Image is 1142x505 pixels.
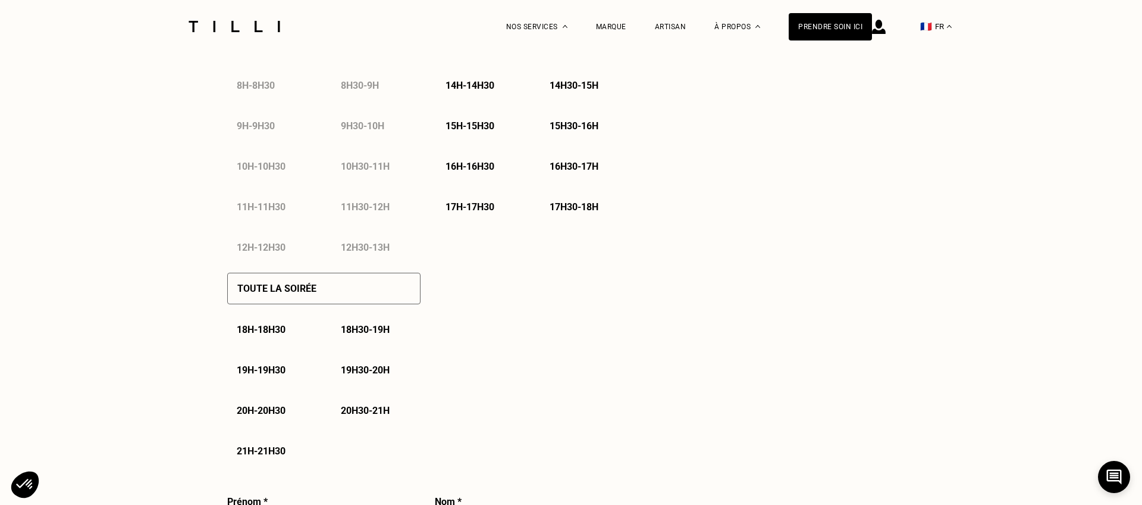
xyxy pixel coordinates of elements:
p: 18h30 - 19h [341,324,390,335]
img: Menu déroulant à propos [755,25,760,28]
p: Toute la soirée [237,283,316,294]
p: 18h - 18h30 [237,324,285,335]
p: 17h30 - 18h [550,201,598,213]
a: Marque [596,23,626,31]
p: 15h - 15h30 [445,120,494,132]
a: Artisan [655,23,686,31]
p: 20h - 20h30 [237,405,285,416]
p: 21h - 21h30 [237,445,285,457]
img: Menu déroulant [563,25,567,28]
p: 15h30 - 16h [550,120,598,132]
img: Logo du service de couturière Tilli [184,21,284,32]
p: 14h30 - 15h [550,80,598,91]
span: 🇫🇷 [920,21,932,32]
p: 16h - 16h30 [445,161,494,172]
p: 16h30 - 17h [550,161,598,172]
img: menu déroulant [947,25,952,28]
p: 17h - 17h30 [445,201,494,213]
p: 19h30 - 20h [341,364,390,376]
a: Prendre soin ici [789,13,872,40]
p: 14h - 14h30 [445,80,494,91]
img: icône connexion [872,20,886,34]
p: 19h - 19h30 [237,364,285,376]
p: 20h30 - 21h [341,405,390,416]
